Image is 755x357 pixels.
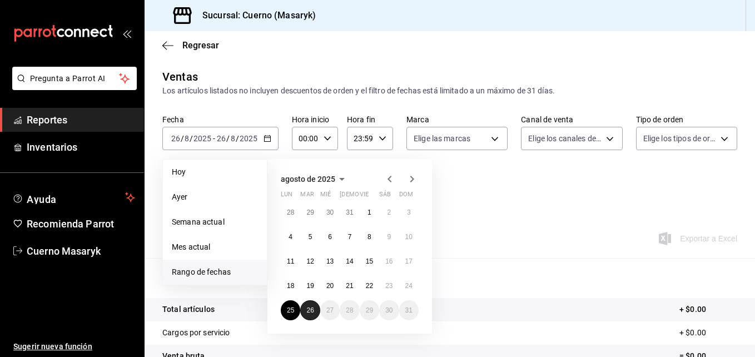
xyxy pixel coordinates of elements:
[13,341,135,353] span: Sugerir nueva función
[300,191,314,202] abbr: martes
[281,276,300,296] button: 18 de agosto de 2025
[190,134,193,143] span: /
[172,191,258,203] span: Ayer
[340,191,405,202] abbr: jueves
[281,191,292,202] abbr: lunes
[346,257,353,265] abbr: 14 de agosto de 2025
[181,134,184,143] span: /
[679,304,737,315] p: + $0.00
[326,209,334,216] abbr: 30 de julio de 2025
[320,191,331,202] abbr: miércoles
[184,134,190,143] input: --
[281,300,300,320] button: 25 de agosto de 2025
[306,209,314,216] abbr: 29 de julio de 2025
[8,81,137,92] a: Pregunta a Parrot AI
[306,282,314,290] abbr: 19 de agosto de 2025
[366,306,373,314] abbr: 29 de agosto de 2025
[162,116,279,123] label: Fecha
[300,300,320,320] button: 26 de agosto de 2025
[360,227,379,247] button: 8 de agosto de 2025
[387,233,391,241] abbr: 9 de agosto de 2025
[289,233,292,241] abbr: 4 de agosto de 2025
[281,175,335,184] span: agosto de 2025
[405,282,413,290] abbr: 24 de agosto de 2025
[320,202,340,222] button: 30 de julio de 2025
[171,134,181,143] input: --
[226,134,230,143] span: /
[360,300,379,320] button: 29 de agosto de 2025
[385,306,393,314] abbr: 30 de agosto de 2025
[360,276,379,296] button: 22 de agosto de 2025
[12,67,137,90] button: Pregunta a Parrot AI
[326,257,334,265] abbr: 13 de agosto de 2025
[162,68,198,85] div: Ventas
[399,251,419,271] button: 17 de agosto de 2025
[287,209,294,216] abbr: 28 de julio de 2025
[27,140,135,155] span: Inventarios
[346,306,353,314] abbr: 28 de agosto de 2025
[379,191,391,202] abbr: sábado
[122,29,131,38] button: open_drawer_menu
[213,134,215,143] span: -
[636,116,737,123] label: Tipo de orden
[407,209,411,216] abbr: 3 de agosto de 2025
[399,191,413,202] abbr: domingo
[216,134,226,143] input: --
[326,306,334,314] abbr: 27 de agosto de 2025
[306,306,314,314] abbr: 26 de agosto de 2025
[414,133,470,144] span: Elige las marcas
[346,282,353,290] abbr: 21 de agosto de 2025
[162,304,215,315] p: Total artículos
[27,191,121,204] span: Ayuda
[405,306,413,314] abbr: 31 de agosto de 2025
[326,282,334,290] abbr: 20 de agosto de 2025
[27,112,135,127] span: Reportes
[340,300,359,320] button: 28 de agosto de 2025
[281,251,300,271] button: 11 de agosto de 2025
[521,116,622,123] label: Canal de venta
[306,257,314,265] abbr: 12 de agosto de 2025
[172,241,258,253] span: Mes actual
[172,266,258,278] span: Rango de fechas
[399,300,419,320] button: 31 de agosto de 2025
[366,282,373,290] abbr: 22 de agosto de 2025
[328,233,332,241] abbr: 6 de agosto de 2025
[300,227,320,247] button: 5 de agosto de 2025
[385,257,393,265] abbr: 16 de agosto de 2025
[399,227,419,247] button: 10 de agosto de 2025
[193,9,316,22] h3: Sucursal: Cuerno (Masaryk)
[236,134,239,143] span: /
[405,257,413,265] abbr: 17 de agosto de 2025
[340,276,359,296] button: 21 de agosto de 2025
[162,85,737,97] div: Los artículos listados no incluyen descuentos de orden y el filtro de fechas está limitado a un m...
[340,227,359,247] button: 7 de agosto de 2025
[406,116,508,123] label: Marca
[27,216,135,231] span: Recomienda Parrot
[399,202,419,222] button: 3 de agosto de 2025
[162,40,219,51] button: Regresar
[346,209,353,216] abbr: 31 de julio de 2025
[320,300,340,320] button: 27 de agosto de 2025
[287,257,294,265] abbr: 11 de agosto de 2025
[287,282,294,290] abbr: 18 de agosto de 2025
[528,133,602,144] span: Elige los canales de venta
[287,306,294,314] abbr: 25 de agosto de 2025
[172,216,258,228] span: Semana actual
[320,276,340,296] button: 20 de agosto de 2025
[281,227,300,247] button: 4 de agosto de 2025
[292,116,338,123] label: Hora inicio
[309,233,312,241] abbr: 5 de agosto de 2025
[172,166,258,178] span: Hoy
[340,202,359,222] button: 31 de julio de 2025
[379,202,399,222] button: 2 de agosto de 2025
[387,209,391,216] abbr: 2 de agosto de 2025
[399,276,419,296] button: 24 de agosto de 2025
[320,251,340,271] button: 13 de agosto de 2025
[643,133,717,144] span: Elige los tipos de orden
[300,202,320,222] button: 29 de julio de 2025
[300,251,320,271] button: 12 de agosto de 2025
[679,327,737,339] p: + $0.00
[379,300,399,320] button: 30 de agosto de 2025
[239,134,258,143] input: ----
[281,202,300,222] button: 28 de julio de 2025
